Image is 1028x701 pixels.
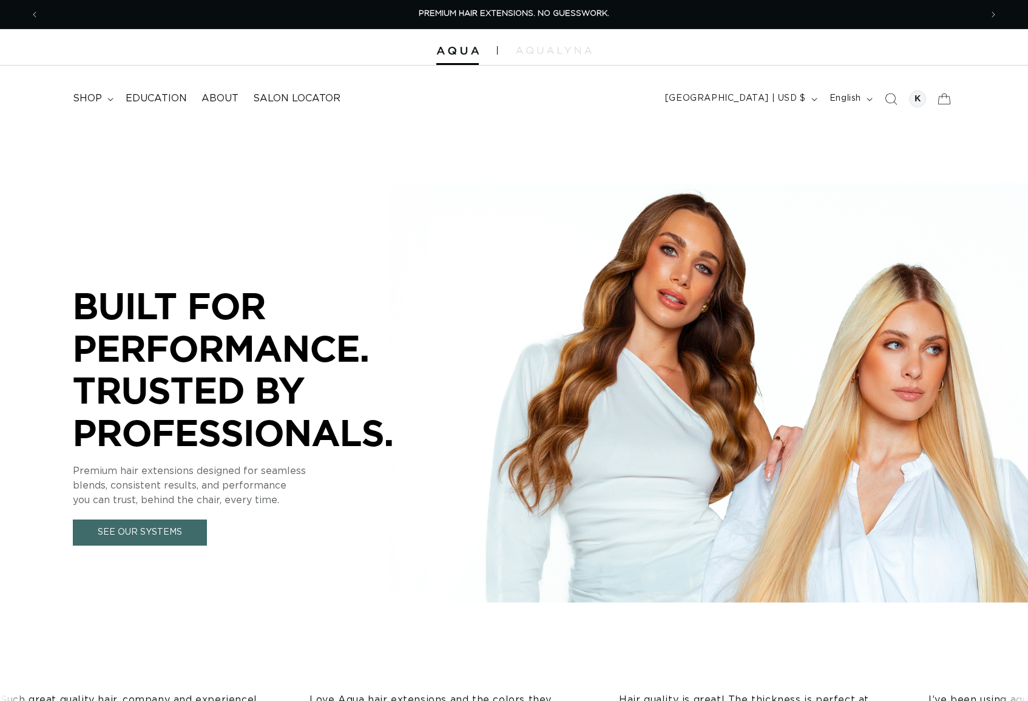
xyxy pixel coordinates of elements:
span: Salon Locator [253,92,340,105]
p: BUILT FOR PERFORMANCE. TRUSTED BY PROFESSIONALS. [73,285,437,453]
span: About [201,92,238,105]
img: aqualyna.com [516,47,592,54]
span: Education [126,92,187,105]
span: shop [73,92,102,105]
span: [GEOGRAPHIC_DATA] | USD $ [665,92,806,105]
a: Education [118,85,194,112]
img: Aqua Hair Extensions [436,47,479,55]
a: Salon Locator [246,85,348,112]
span: PREMIUM HAIR EXTENSIONS. NO GUESSWORK. [419,10,609,18]
a: See Our Systems [73,520,207,546]
a: About [194,85,246,112]
button: Next announcement [980,3,1007,26]
button: English [822,87,878,110]
p: Premium hair extensions designed for seamless blends, consistent results, and performance you can... [73,464,437,507]
span: English [830,92,861,105]
button: Previous announcement [21,3,48,26]
summary: Search [878,86,904,112]
summary: shop [66,85,118,112]
button: [GEOGRAPHIC_DATA] | USD $ [658,87,822,110]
